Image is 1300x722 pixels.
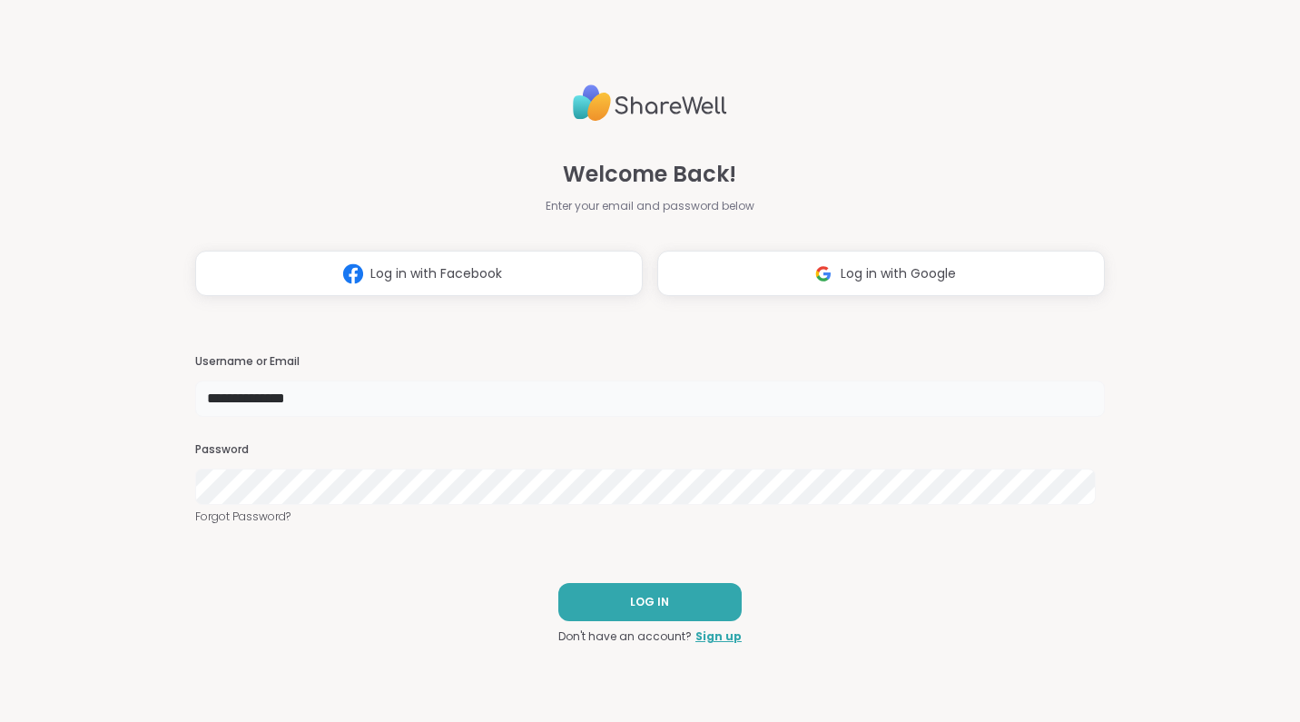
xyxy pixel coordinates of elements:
[195,354,1105,370] h3: Username or Email
[806,257,841,291] img: ShareWell Logomark
[573,77,727,129] img: ShareWell Logo
[195,509,1105,525] a: Forgot Password?
[195,251,643,296] button: Log in with Facebook
[695,628,742,645] a: Sign up
[657,251,1105,296] button: Log in with Google
[558,628,692,645] span: Don't have an account?
[841,264,956,283] span: Log in with Google
[630,594,669,610] span: LOG IN
[195,442,1105,458] h3: Password
[558,583,742,621] button: LOG IN
[546,198,754,214] span: Enter your email and password below
[336,257,370,291] img: ShareWell Logomark
[563,158,736,191] span: Welcome Back!
[370,264,502,283] span: Log in with Facebook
